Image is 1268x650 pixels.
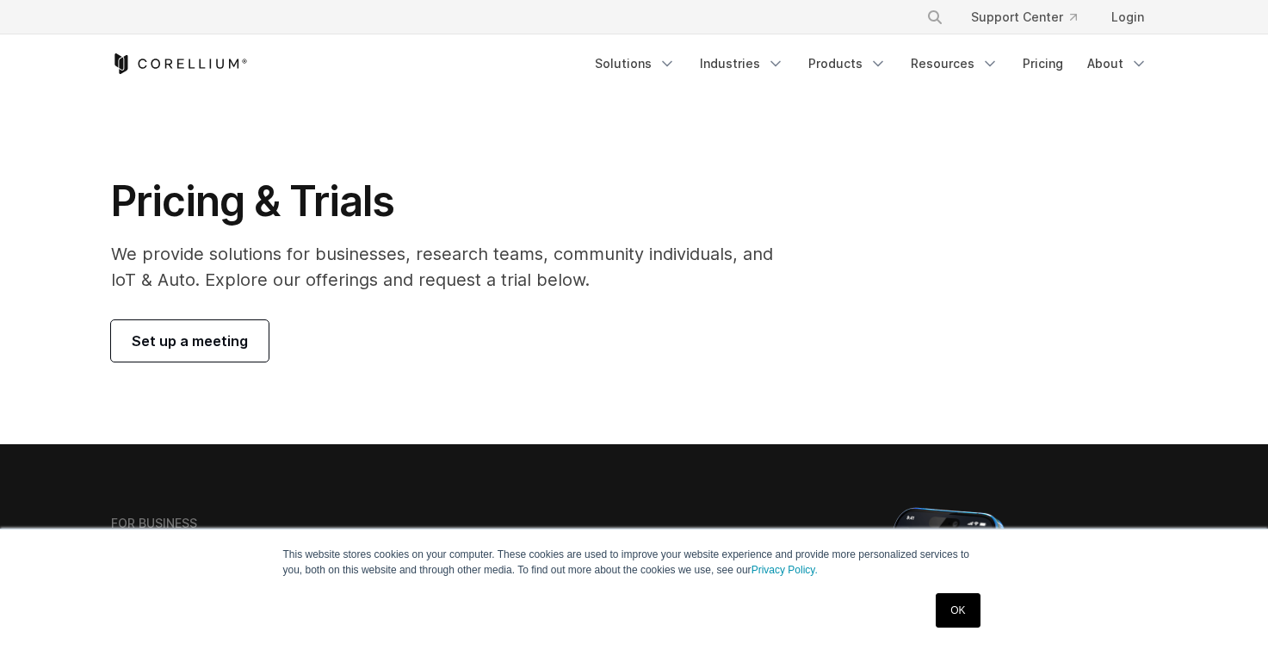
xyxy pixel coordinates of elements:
[906,2,1158,33] div: Navigation Menu
[1077,48,1158,79] a: About
[1098,2,1158,33] a: Login
[111,176,797,227] h1: Pricing & Trials
[283,547,986,578] p: This website stores cookies on your computer. These cookies are used to improve your website expe...
[900,48,1009,79] a: Resources
[936,593,980,628] a: OK
[690,48,795,79] a: Industries
[132,331,248,351] span: Set up a meeting
[111,241,797,293] p: We provide solutions for businesses, research teams, community individuals, and IoT & Auto. Explo...
[798,48,897,79] a: Products
[585,48,1158,79] div: Navigation Menu
[111,320,269,362] a: Set up a meeting
[111,516,197,531] h6: FOR BUSINESS
[752,564,818,576] a: Privacy Policy.
[1012,48,1073,79] a: Pricing
[111,53,248,74] a: Corellium Home
[585,48,686,79] a: Solutions
[919,2,950,33] button: Search
[957,2,1091,33] a: Support Center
